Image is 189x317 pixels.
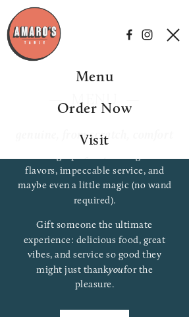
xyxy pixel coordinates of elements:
a: Menu [76,67,114,85]
img: Amaro's Table [6,6,62,62]
em: you [109,264,124,275]
a: Visit [80,131,109,149]
p: With our exclusive gift card, you’re not just giving a meal; you’re unlocking a portal to unforge... [16,118,173,207]
p: Gift someone the ultimate experience: delicious food, great vibes, and service so good they might... [16,217,173,292]
a: Order Now [57,99,132,117]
